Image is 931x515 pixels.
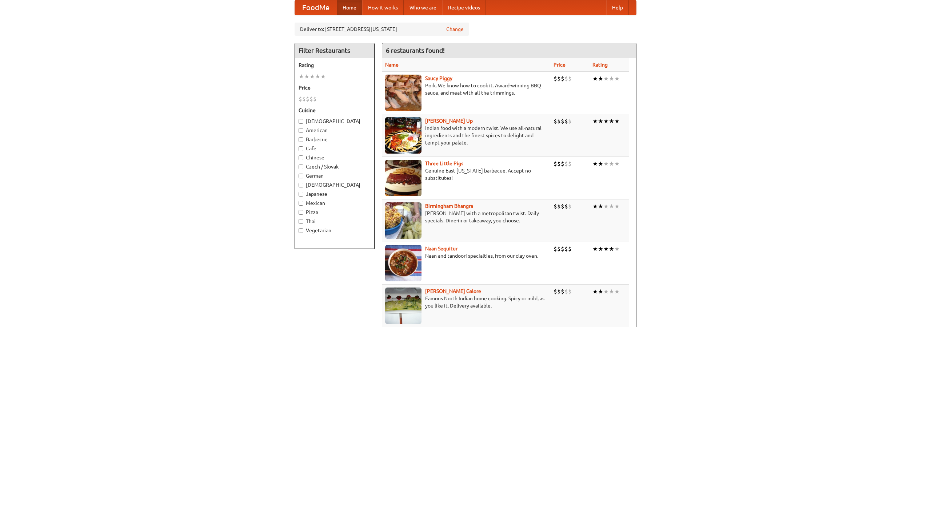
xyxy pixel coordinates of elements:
[385,117,421,154] img: curryup.jpg
[554,117,557,125] li: $
[568,245,572,253] li: $
[299,154,371,161] label: Chinese
[557,75,561,83] li: $
[299,228,303,233] input: Vegetarian
[299,201,303,206] input: Mexican
[568,117,572,125] li: $
[568,75,572,83] li: $
[299,165,303,169] input: Czech / Slovak
[337,0,362,15] a: Home
[442,0,486,15] a: Recipe videos
[609,160,614,168] li: ★
[592,117,598,125] li: ★
[609,117,614,125] li: ★
[385,245,421,281] img: naansequitur.jpg
[299,192,303,197] input: Japanese
[568,288,572,296] li: $
[609,75,614,83] li: ★
[557,245,561,253] li: $
[598,245,603,253] li: ★
[299,107,371,114] h5: Cuisine
[561,117,564,125] li: $
[309,72,315,80] li: ★
[299,174,303,178] input: German
[385,295,548,309] p: Famous North Indian home cooking. Spicy or mild, as you like it. Delivery available.
[425,161,463,166] a: Three Little Pigs
[606,0,629,15] a: Help
[299,95,302,103] li: $
[425,246,457,251] a: Naan Sequitur
[385,202,421,239] img: bhangra.jpg
[299,62,371,69] h5: Rating
[295,0,337,15] a: FoodMe
[299,209,371,216] label: Pizza
[561,160,564,168] li: $
[299,155,303,160] input: Chinese
[425,75,452,81] a: Saucy Piggy
[299,118,371,125] label: [DEMOGRAPHIC_DATA]
[554,202,557,210] li: $
[554,288,557,296] li: $
[592,160,598,168] li: ★
[592,202,598,210] li: ★
[609,202,614,210] li: ★
[564,117,568,125] li: $
[404,0,442,15] a: Who we are
[299,199,371,207] label: Mexican
[385,160,421,196] img: littlepigs.jpg
[299,127,371,134] label: American
[304,72,309,80] li: ★
[609,245,614,253] li: ★
[603,117,609,125] li: ★
[554,245,557,253] li: $
[614,245,620,253] li: ★
[299,183,303,187] input: [DEMOGRAPHIC_DATA]
[609,288,614,296] li: ★
[614,202,620,210] li: ★
[299,172,371,179] label: German
[425,118,473,124] a: [PERSON_NAME] Up
[385,62,399,68] a: Name
[299,128,303,133] input: American
[385,288,421,324] img: currygalore.jpg
[362,0,404,15] a: How it works
[313,95,317,103] li: $
[385,167,548,182] p: Genuine East [US_STATE] barbecue. Accept no substitutes!
[554,75,557,83] li: $
[561,202,564,210] li: $
[554,160,557,168] li: $
[302,95,306,103] li: $
[603,75,609,83] li: ★
[564,245,568,253] li: $
[554,62,566,68] a: Price
[320,72,326,80] li: ★
[603,288,609,296] li: ★
[425,288,481,294] a: [PERSON_NAME] Galore
[425,203,473,209] b: Birmingham Bhangra
[614,117,620,125] li: ★
[299,145,371,152] label: Cafe
[557,160,561,168] li: $
[598,160,603,168] li: ★
[603,160,609,168] li: ★
[557,202,561,210] li: $
[299,137,303,142] input: Barbecue
[592,288,598,296] li: ★
[299,119,303,124] input: [DEMOGRAPHIC_DATA]
[561,288,564,296] li: $
[299,190,371,198] label: Japanese
[295,43,374,58] h4: Filter Restaurants
[614,160,620,168] li: ★
[568,202,572,210] li: $
[592,75,598,83] li: ★
[598,202,603,210] li: ★
[299,227,371,234] label: Vegetarian
[557,117,561,125] li: $
[299,84,371,91] h5: Price
[385,124,548,146] p: Indian food with a modern twist. We use all-natural ingredients and the finest spices to delight ...
[446,25,464,33] a: Change
[561,75,564,83] li: $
